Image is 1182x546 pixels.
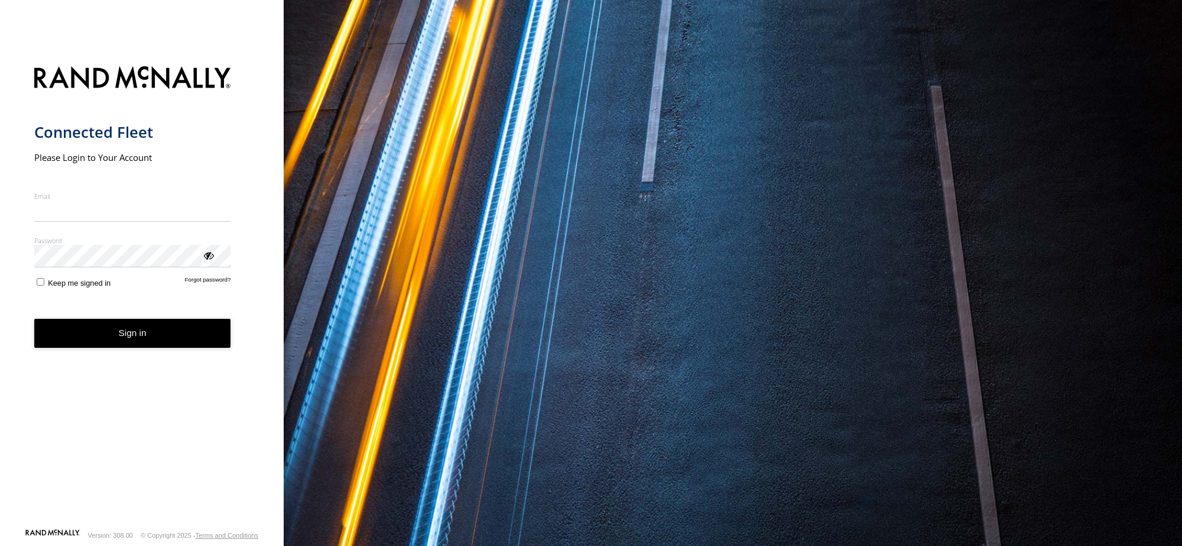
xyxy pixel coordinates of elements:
button: Sign in [34,319,231,348]
div: © Copyright 2025 - [141,532,258,539]
span: Keep me signed in [48,279,111,287]
h1: Connected Fleet [34,122,231,142]
a: Terms and Conditions [196,532,258,539]
input: Keep me signed in [37,278,44,286]
img: Rand McNally [34,64,231,94]
a: Visit our Website [25,529,80,541]
label: Password [34,236,231,245]
form: main [34,59,250,528]
label: Email [34,192,231,201]
div: Version: 308.00 [88,532,133,539]
h2: Please Login to Your Account [34,151,231,163]
div: ViewPassword [202,249,214,261]
a: Forgot password? [185,276,231,287]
